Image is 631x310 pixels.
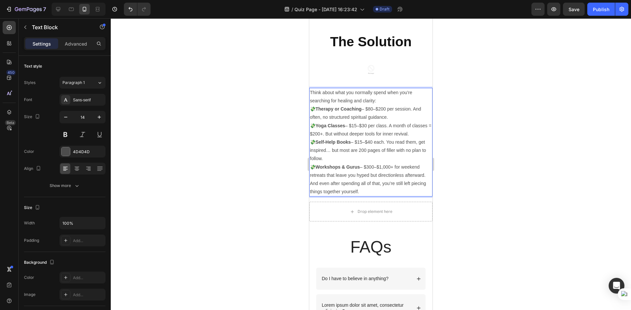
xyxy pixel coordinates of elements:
span: Paragraph 1 [62,80,85,86]
button: Save [563,3,585,16]
div: Background [24,258,56,267]
span: Quiz Page - [DATE] 16:23:42 [294,6,357,13]
button: Publish [587,3,615,16]
button: 7 [3,3,49,16]
div: Width [24,220,35,226]
div: Undo/Redo [124,3,151,16]
div: Styles [24,80,35,86]
div: Image [24,292,35,298]
div: Size [24,203,41,212]
div: Sans-serif [73,97,104,103]
div: Add... [73,275,104,281]
div: Open Intercom Messenger [609,278,624,294]
div: Size [24,113,41,121]
div: 4D4D4D [73,149,104,155]
div: Color [24,275,34,280]
span: / [292,6,293,13]
p: Lorem ipsum dolor sit amet, consectetur adipiscing? [12,284,101,296]
div: Show more [50,182,80,189]
div: Color [24,149,34,155]
p: Settings [33,40,51,47]
iframe: Design area [309,18,432,310]
span: Save [569,7,579,12]
div: Add... [73,292,104,298]
p: Text Block [32,23,88,31]
p: 7 [43,5,46,13]
input: Auto [60,217,105,229]
button: Show more [24,180,105,192]
div: 450 [6,70,16,75]
div: Align [24,164,42,173]
div: Publish [593,6,609,13]
p: Advanced [65,40,87,47]
div: Beta [5,120,16,125]
div: Padding [24,238,39,243]
div: Font [24,97,32,103]
span: Draft [380,6,389,12]
button: Paragraph 1 [59,77,105,89]
div: Add... [73,238,104,244]
div: Text style [24,63,42,69]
